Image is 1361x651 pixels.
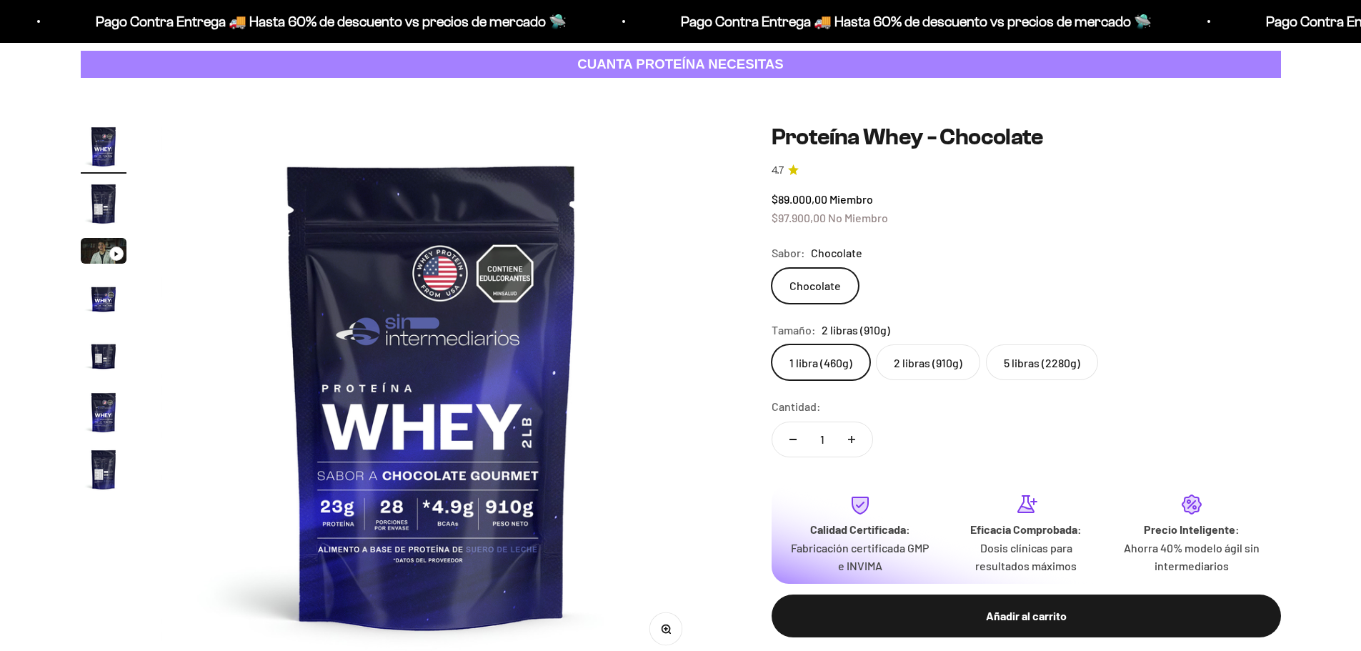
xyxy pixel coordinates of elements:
img: Proteína Whey - Chocolate [81,332,126,378]
a: 4.74.7 de 5.0 estrellas [772,163,1281,179]
img: Proteína Whey - Chocolate [81,389,126,435]
span: $89.000,00 [772,192,827,206]
span: Chocolate [811,244,862,262]
strong: Precio Inteligente: [1144,522,1240,536]
img: Proteína Whey - Chocolate [81,181,126,227]
label: Cantidad: [772,397,821,416]
strong: Calidad Certificada: [810,522,910,536]
div: Añadir al carrito [800,607,1252,625]
h1: Proteína Whey - Chocolate [772,124,1281,151]
img: Proteína Whey - Chocolate [81,124,126,169]
img: Proteína Whey - Chocolate [81,447,126,492]
button: Ir al artículo 5 [81,332,126,382]
button: Añadir al carrito [772,595,1281,637]
a: CUANTA PROTEÍNA NECESITAS [81,51,1281,79]
button: Ir al artículo 3 [81,238,126,268]
strong: CUANTA PROTEÍNA NECESITAS [577,56,784,71]
p: Pago Contra Entrega 🚚 Hasta 60% de descuento vs precios de mercado 🛸 [96,10,567,33]
button: Reducir cantidad [772,422,814,457]
button: Ir al artículo 2 [81,181,126,231]
span: 2 libras (910g) [822,321,890,339]
span: Miembro [829,192,873,206]
button: Ir al artículo 7 [81,447,126,497]
legend: Tamaño: [772,321,816,339]
button: Ir al artículo 6 [81,389,126,439]
p: Ahorra 40% modelo ágil sin intermediarios [1120,539,1263,575]
span: $97.900,00 [772,211,826,224]
strong: Eficacia Comprobada: [970,522,1082,536]
button: Ir al artículo 1 [81,124,126,174]
button: Ir al artículo 4 [81,275,126,325]
p: Dosis clínicas para resultados máximos [954,539,1097,575]
p: Pago Contra Entrega 🚚 Hasta 60% de descuento vs precios de mercado 🛸 [681,10,1152,33]
p: Fabricación certificada GMP e INVIMA [789,539,932,575]
button: Aumentar cantidad [831,422,872,457]
span: No Miembro [828,211,888,224]
legend: Sabor: [772,244,805,262]
img: Proteína Whey - Chocolate [81,275,126,321]
span: 4.7 [772,163,784,179]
